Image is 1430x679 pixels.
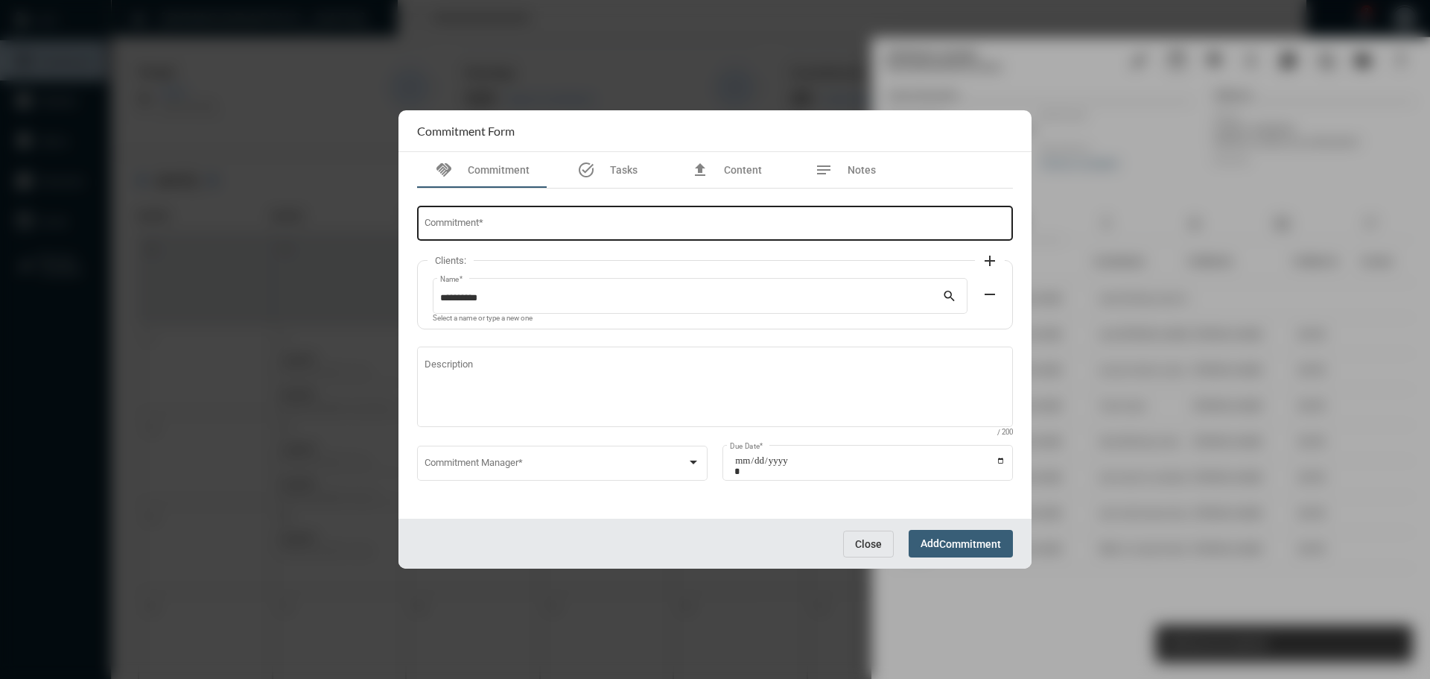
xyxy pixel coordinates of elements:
[417,124,515,138] h2: Commitment Form
[724,164,762,176] span: Content
[577,161,595,179] mat-icon: task_alt
[939,538,1001,550] span: Commitment
[997,429,1013,437] mat-hint: / 200
[433,315,533,323] mat-hint: Select a name or type a new one
[942,288,960,306] mat-icon: search
[691,161,709,179] mat-icon: file_upload
[843,531,894,558] button: Close
[981,252,999,270] mat-icon: add
[921,537,1001,549] span: Add
[981,285,999,303] mat-icon: remove
[855,538,882,550] span: Close
[428,255,474,266] label: Clients:
[468,164,530,176] span: Commitment
[435,161,453,179] mat-icon: handshake
[815,161,833,179] mat-icon: notes
[848,164,876,176] span: Notes
[909,530,1013,558] button: AddCommitment
[610,164,638,176] span: Tasks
